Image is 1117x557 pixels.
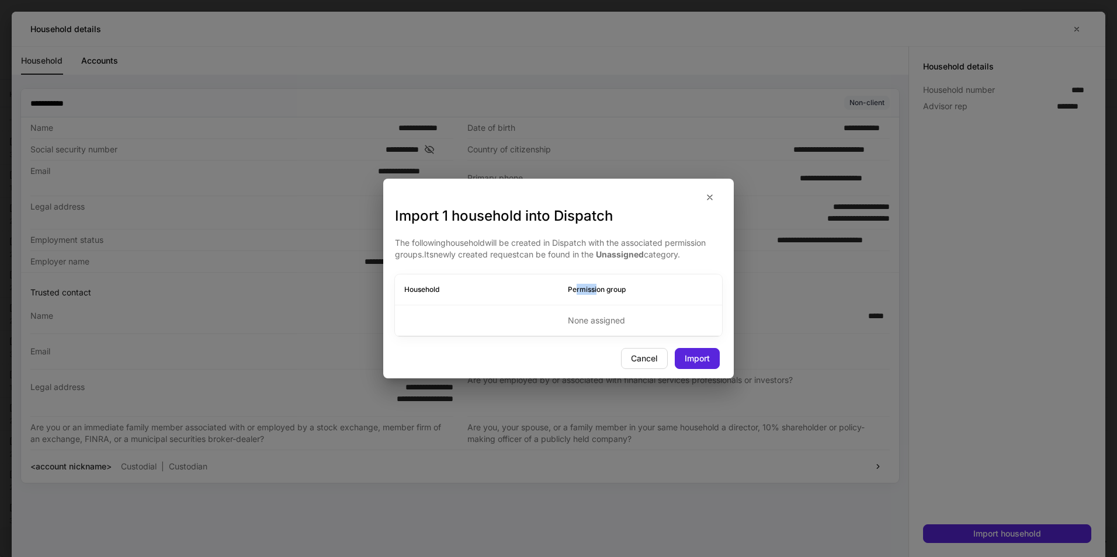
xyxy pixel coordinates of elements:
[395,207,722,225] h3: Import 1 household into Dispatch
[568,284,713,295] h6: Permission group
[621,348,668,369] button: Cancel
[685,354,710,363] div: Import
[596,249,644,259] strong: Unassigned
[568,315,713,326] p: None assigned
[395,237,722,260] p: The following household will be created in Dispatch with the associated permission groups. Its ne...
[404,284,549,295] h6: Household
[631,354,658,363] div: Cancel
[675,348,720,369] button: Import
